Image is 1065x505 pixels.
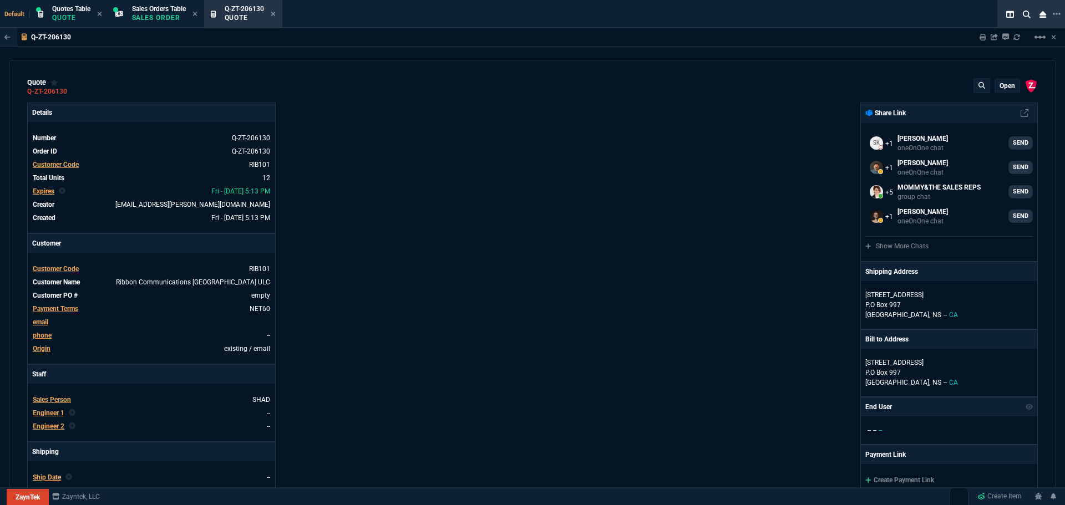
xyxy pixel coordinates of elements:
span: Q-ZT-206130 [225,5,264,13]
p: Payment Link [865,450,906,460]
tr: undefined [32,172,271,183]
span: Number [33,134,56,142]
span: Order ID [33,147,57,155]
a: Hide Workbench [1051,33,1056,42]
p: Bill to Address [865,334,909,344]
span: Ship Date [33,473,61,481]
nx-icon: Close Tab [97,10,102,19]
a: SEND [1008,185,1033,198]
span: -- [873,426,876,434]
a: Ribbon Communications Canada ULC [116,278,270,286]
span: Created [33,214,55,222]
a: Q-ZT-206130 [27,91,67,93]
span: Expires [33,187,54,195]
nx-icon: Clear selected rep [69,408,75,418]
span: NS [932,311,941,319]
span: [GEOGRAPHIC_DATA], [865,379,930,386]
p: Share Link [865,108,906,118]
tr: See Marketplace Order [32,146,271,157]
span: Engineer 2 [33,422,64,430]
p: [PERSON_NAME] [897,158,948,168]
tr: undefined [32,277,271,288]
p: Shipping Address [865,267,918,277]
p: Quote [52,13,90,22]
a: See Marketplace Order [232,147,270,155]
a: carlos.ocampo@fornida.com,seti.shadab@fornida.com [865,156,1033,178]
p: oneOnOne chat [897,217,948,226]
span: email [33,318,48,326]
a: Create Payment Link [865,476,934,484]
span: -- [944,311,947,319]
span: Customer Code [33,161,79,169]
mat-icon: Example home icon [1033,30,1047,44]
span: 12 [262,174,270,182]
p: MOMMY&THE SALES REPS [897,182,981,192]
span: Default [4,11,29,18]
span: Customer Code [33,265,79,273]
span: -- [944,379,947,386]
nx-icon: Close Tab [271,10,276,19]
p: P.O Box 997 [865,300,1033,310]
p: Quote [225,13,264,22]
span: Engineer 1 [33,409,64,417]
span: Creator [33,201,54,208]
p: Details [28,103,275,122]
p: open [1000,81,1015,90]
p: P.O Box 997 [865,368,1033,378]
p: Q-ZT-206130 [31,33,71,42]
p: Customer [28,234,275,253]
span: [GEOGRAPHIC_DATA], [865,311,930,319]
nx-icon: Clear selected rep [59,186,65,196]
span: Sales Orders Table [132,5,186,13]
p: [PERSON_NAME] [897,134,948,144]
tr: undefined [32,303,271,314]
nx-icon: Close Tab [192,10,197,19]
span: phone [33,331,52,339]
p: End User [865,402,892,412]
nx-icon: Back to Table [4,33,11,41]
a: Show More Chats [865,242,929,250]
a: -- [267,331,270,339]
tr: undefined [32,212,271,223]
span: Customer PO # [33,292,78,299]
tr: undefined [32,485,271,496]
p: Staff [28,365,275,384]
tr: undefined [32,186,271,197]
span: Customer Name [33,278,80,286]
tr: See Marketplace Order [32,132,271,144]
p: [PERSON_NAME] [897,207,948,217]
tr: undefined [32,407,271,419]
nx-icon: Search [1018,8,1035,21]
a: NET60 [250,305,270,313]
p: oneOnOne chat [897,144,948,152]
tr: undefined [32,421,271,432]
span: -- [868,426,871,434]
span: existing / email [224,345,270,353]
span: NS [932,379,941,386]
span: RIB101 [249,265,270,273]
tr: undefined [32,472,271,483]
span: CA [949,379,958,386]
a: seti.shadab@fornida.com,alicia.bostic@fornida.com,sarah.costa@fornida.com,Brian.Over@fornida.com,... [865,181,1033,203]
p: group chat [897,192,981,201]
nx-icon: Open New Tab [1053,9,1061,19]
a: -- [267,409,270,417]
span: Payment Terms [33,305,78,313]
p: [STREET_ADDRESS] [865,358,1033,368]
nx-icon: Show/Hide End User to Customer [1026,402,1033,412]
a: slobo@techprocomp.com,seti.shadab@fornida.com [865,132,1033,154]
nx-icon: Clear selected rep [65,472,72,482]
tr: undefined [32,394,271,405]
p: Sales Order [132,13,186,22]
a: RIB101 [249,161,270,169]
a: SEND [1008,136,1033,150]
tr: undefined [32,199,271,210]
span: Total Units [33,174,64,182]
a: SEND [1008,161,1033,174]
tr: undefined [32,343,271,354]
tr: undefined [32,290,271,301]
a: Origin [33,345,50,353]
span: Agent [33,487,50,494]
div: Add to Watchlist [50,78,58,87]
a: -- [267,422,270,430]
